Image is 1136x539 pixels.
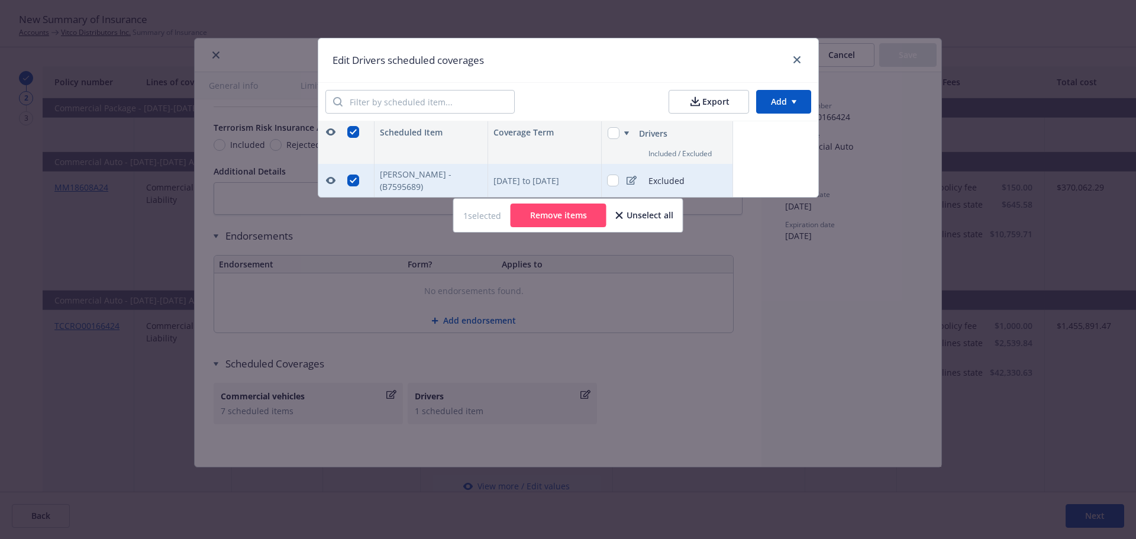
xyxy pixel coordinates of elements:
[643,143,733,164] div: Included / Excluded
[333,97,343,106] svg: Search
[608,127,619,139] input: Select all
[486,143,489,164] button: Resize column
[343,91,514,113] input: Filter by scheduled item...
[771,96,787,108] span: Add
[669,90,749,114] button: Export
[463,209,501,222] div: 1 selected
[639,127,705,140] div: Drivers
[488,121,602,143] div: Coverage Term
[599,143,603,164] button: Resize column
[607,175,619,186] input: Select
[756,90,811,114] button: Add
[375,121,488,143] div: Scheduled Item
[616,204,673,227] button: Unselect all
[731,143,734,164] button: Resize column
[347,175,359,186] input: Select
[347,126,359,138] input: Select all
[790,53,804,67] a: close
[488,164,602,197] div: [DATE] to [DATE]
[511,204,606,227] button: Remove items
[648,175,685,186] span: Excluded
[333,53,484,68] h1: Edit Drivers scheduled coverages
[380,168,469,193] div: MARCOS RODRIGUEZ - (B7595689)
